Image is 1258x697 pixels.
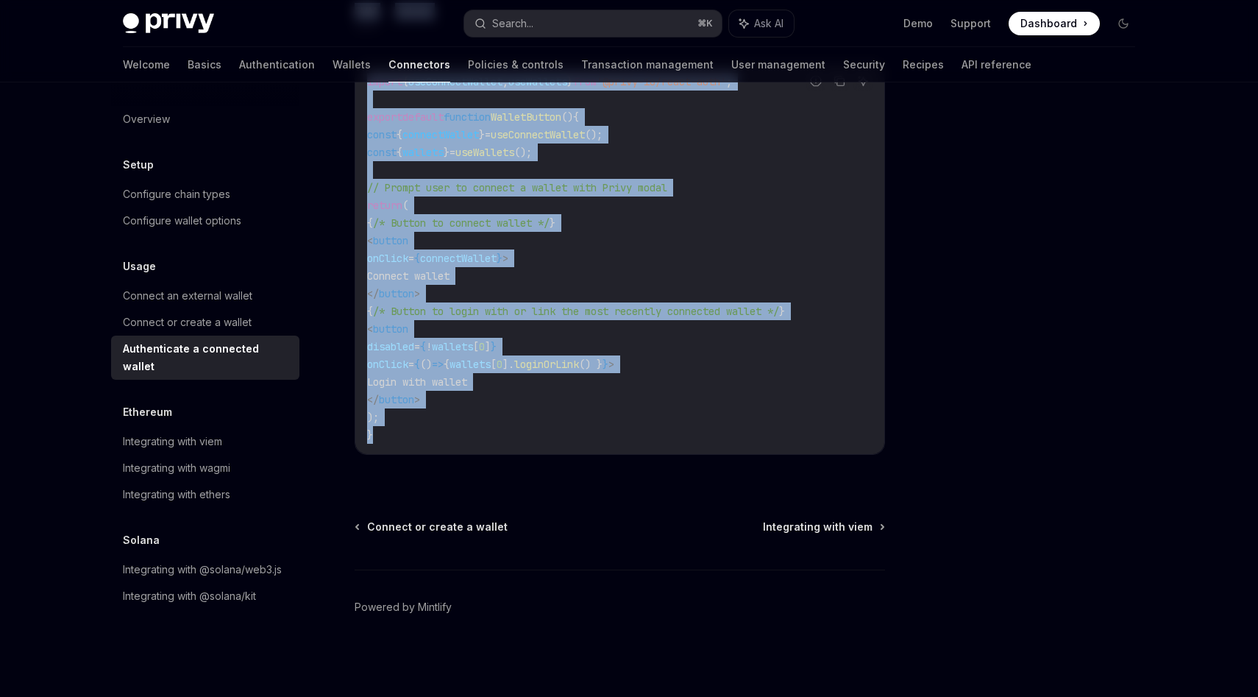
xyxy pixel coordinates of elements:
[367,216,373,230] span: {
[123,212,241,230] div: Configure wallet options
[123,110,170,128] div: Overview
[697,18,713,29] span: ⌘ K
[497,252,502,265] span: }
[123,340,291,375] div: Authenticate a connected wallet
[367,110,402,124] span: export
[373,216,550,230] span: /* Button to connect wallet */
[379,287,414,300] span: button
[444,146,449,159] span: }
[420,358,432,371] span: ()
[579,358,603,371] span: () }
[367,411,379,424] span: );
[397,146,402,159] span: {
[379,393,414,406] span: button
[491,110,561,124] span: WalletButton
[432,358,444,371] span: =>
[414,358,420,371] span: {
[123,185,230,203] div: Configure chain types
[485,340,491,353] span: ]
[420,252,497,265] span: connectWallet
[367,305,373,318] span: {
[111,428,299,455] a: Integrating with viem
[903,47,944,82] a: Recipes
[367,199,402,212] span: return
[123,258,156,275] h5: Usage
[402,146,444,159] span: wallets
[1020,16,1077,31] span: Dashboard
[402,128,479,141] span: connectWallet
[188,47,221,82] a: Basics
[497,358,502,371] span: 0
[123,13,214,34] img: dark logo
[367,269,449,283] span: Connect wallet
[123,287,252,305] div: Connect an external wallet
[367,340,414,353] span: disabled
[420,340,426,353] span: {
[367,181,667,194] span: // Prompt user to connect a wallet with Privy modal
[367,358,408,371] span: onClick
[1009,12,1100,35] a: Dashboard
[402,199,408,212] span: (
[414,393,420,406] span: >
[356,520,508,534] a: Connect or create a wallet
[355,600,452,615] a: Powered by Mintlify
[367,520,508,534] span: Connect or create a wallet
[373,234,408,247] span: button
[491,340,497,353] span: }
[950,16,991,31] a: Support
[603,358,608,371] span: }
[729,10,794,37] button: Ask AI
[514,358,579,371] span: loginOrLink
[111,336,299,380] a: Authenticate a connected wallet
[585,128,603,141] span: ();
[414,287,420,300] span: >
[479,128,485,141] span: }
[111,309,299,336] a: Connect or create a wallet
[485,128,491,141] span: =
[397,128,402,141] span: {
[492,15,533,32] div: Search...
[367,428,373,442] span: }
[444,358,449,371] span: {
[843,47,885,82] a: Security
[1112,12,1135,35] button: Toggle dark mode
[373,305,779,318] span: /* Button to login with or link the most recently connected wallet */
[123,403,172,421] h5: Ethereum
[408,252,414,265] span: =
[402,110,444,124] span: default
[779,305,785,318] span: }
[573,110,579,124] span: {
[367,252,408,265] span: onClick
[502,358,514,371] span: ].
[111,181,299,208] a: Configure chain types
[111,583,299,609] a: Integrating with @solana/kit
[111,106,299,132] a: Overview
[111,455,299,481] a: Integrating with wagmi
[449,358,491,371] span: wallets
[903,16,933,31] a: Demo
[123,156,154,174] h5: Setup
[111,283,299,309] a: Connect an external wallet
[367,128,397,141] span: const
[473,340,479,353] span: [
[491,358,497,371] span: [
[414,340,420,353] span: =
[468,47,564,82] a: Policies & controls
[479,340,485,353] span: 0
[449,146,455,159] span: =
[123,459,230,477] div: Integrating with wagmi
[388,47,450,82] a: Connectors
[367,322,373,336] span: <
[111,556,299,583] a: Integrating with @solana/web3.js
[367,234,373,247] span: <
[239,47,315,82] a: Authentication
[561,110,573,124] span: ()
[763,520,873,534] span: Integrating with viem
[763,520,884,534] a: Integrating with viem
[514,146,532,159] span: ();
[414,252,420,265] span: {
[123,433,222,450] div: Integrating with viem
[408,358,414,371] span: =
[455,146,514,159] span: useWallets
[962,47,1031,82] a: API reference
